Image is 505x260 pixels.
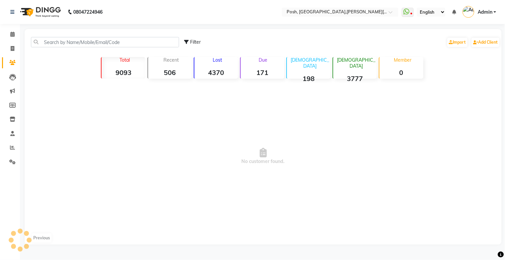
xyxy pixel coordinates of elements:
[382,57,423,63] p: Member
[104,57,145,63] p: Total
[472,38,500,47] a: Add Client
[379,68,423,77] strong: 0
[242,57,284,63] p: Due
[447,38,468,47] a: Import
[190,39,201,45] span: Filter
[25,81,502,231] span: No customer found.
[290,57,331,69] p: [DEMOGRAPHIC_DATA]
[197,57,238,63] p: Lost
[287,74,331,83] strong: 198
[151,57,192,63] p: Recent
[194,68,238,77] strong: 4370
[148,68,192,77] strong: 506
[17,3,63,21] img: logo
[333,74,377,83] strong: 3777
[463,6,474,18] img: Admin
[241,68,284,77] strong: 171
[31,37,179,47] input: Search by Name/Mobile/Email/Code
[73,3,103,21] b: 08047224946
[102,68,145,77] strong: 9093
[478,9,492,16] span: Admin
[336,57,377,69] p: [DEMOGRAPHIC_DATA]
